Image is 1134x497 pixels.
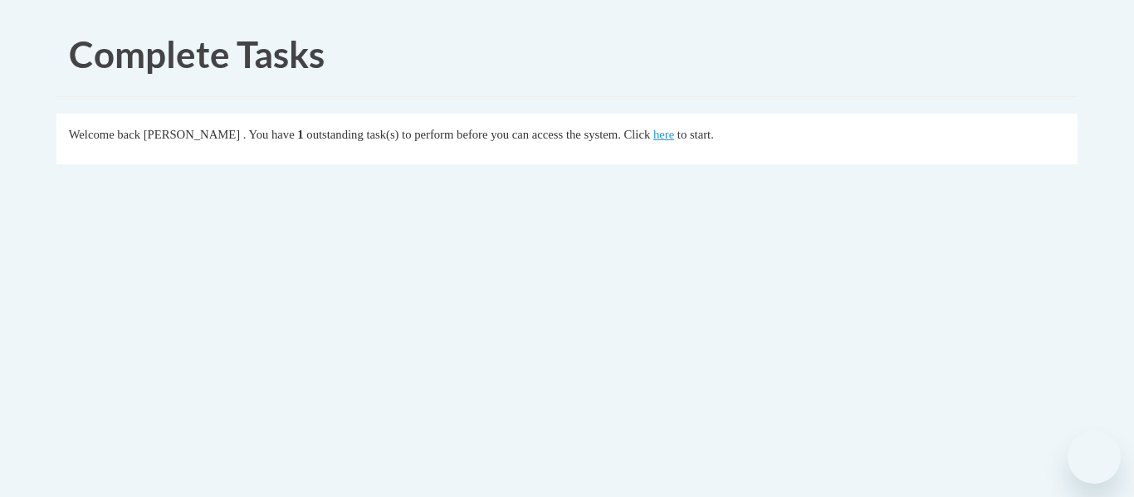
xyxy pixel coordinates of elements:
[297,128,303,141] span: 1
[677,128,714,141] span: to start.
[306,128,650,141] span: outstanding task(s) to perform before you can access the system. Click
[69,32,325,76] span: Complete Tasks
[653,128,674,141] a: here
[243,128,295,141] span: . You have
[1068,431,1121,484] iframe: Button to launch messaging window
[69,128,140,141] span: Welcome back
[144,128,240,141] span: [PERSON_NAME]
